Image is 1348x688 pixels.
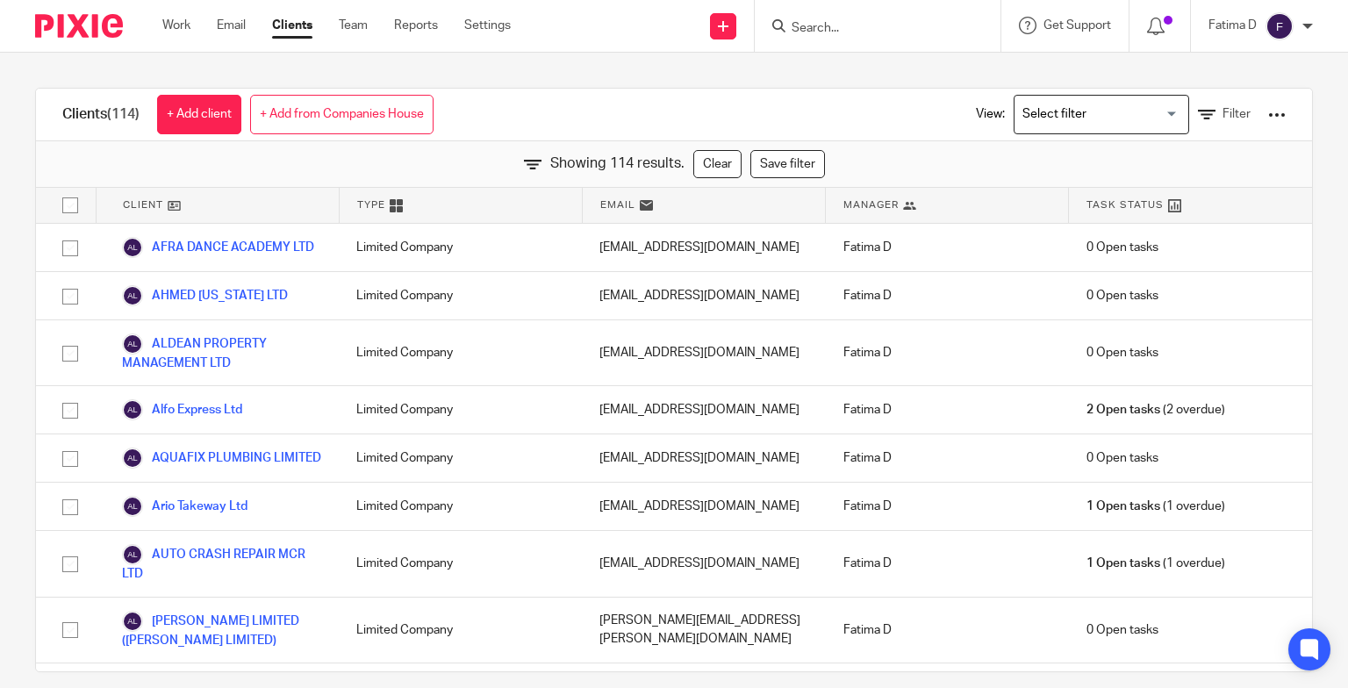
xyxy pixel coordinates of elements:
[339,386,582,434] div: Limited Company
[339,272,582,319] div: Limited Company
[157,95,241,134] a: + Add client
[582,483,825,530] div: [EMAIL_ADDRESS][DOMAIN_NAME]
[122,333,143,355] img: svg%3E
[339,17,368,34] a: Team
[162,17,190,34] a: Work
[826,386,1069,434] div: Fatima D
[339,531,582,596] div: Limited Company
[122,544,143,565] img: svg%3E
[107,107,140,121] span: (114)
[582,531,825,596] div: [EMAIL_ADDRESS][DOMAIN_NAME]
[122,611,143,632] img: svg%3E
[790,21,948,37] input: Search
[272,17,312,34] a: Clients
[1086,449,1158,467] span: 0 Open tasks
[122,237,143,258] img: svg%3E
[122,333,321,372] a: ALDEAN PROPERTY MANAGEMENT LTD
[1208,17,1257,34] p: Fatima D
[1086,498,1225,515] span: (1 overdue)
[339,320,582,385] div: Limited Company
[826,598,1069,663] div: Fatima D
[1086,621,1158,639] span: 0 Open tasks
[1086,197,1164,212] span: Task Status
[35,14,123,38] img: Pixie
[122,448,321,469] a: AQUAFIX PLUMBING LIMITED
[54,189,87,222] input: Select all
[600,197,635,212] span: Email
[339,434,582,482] div: Limited Company
[1086,344,1158,362] span: 0 Open tasks
[339,224,582,271] div: Limited Company
[122,611,321,649] a: [PERSON_NAME] LIMITED ([PERSON_NAME] LIMITED)
[1223,108,1251,120] span: Filter
[123,197,163,212] span: Client
[339,483,582,530] div: Limited Company
[1086,401,1160,419] span: 2 Open tasks
[122,399,143,420] img: svg%3E
[582,272,825,319] div: [EMAIL_ADDRESS][DOMAIN_NAME]
[122,285,288,306] a: AHMED [US_STATE] LTD
[394,17,438,34] a: Reports
[217,17,246,34] a: Email
[582,598,825,663] div: [PERSON_NAME][EMAIL_ADDRESS][PERSON_NAME][DOMAIN_NAME]
[826,224,1069,271] div: Fatima D
[122,237,314,258] a: AFRA DANCE ACADEMY LTD
[1086,287,1158,305] span: 0 Open tasks
[582,224,825,271] div: [EMAIL_ADDRESS][DOMAIN_NAME]
[1016,99,1179,130] input: Search for option
[1086,498,1160,515] span: 1 Open tasks
[122,285,143,306] img: svg%3E
[1086,401,1225,419] span: (2 overdue)
[582,320,825,385] div: [EMAIL_ADDRESS][DOMAIN_NAME]
[843,197,899,212] span: Manager
[582,434,825,482] div: [EMAIL_ADDRESS][DOMAIN_NAME]
[122,496,143,517] img: svg%3E
[1086,239,1158,256] span: 0 Open tasks
[122,496,247,517] a: Ario Takeway Ltd
[826,320,1069,385] div: Fatima D
[250,95,434,134] a: + Add from Companies House
[826,434,1069,482] div: Fatima D
[357,197,385,212] span: Type
[464,17,511,34] a: Settings
[826,531,1069,596] div: Fatima D
[122,399,242,420] a: Alfo Express Ltd
[1086,555,1225,572] span: (1 overdue)
[62,105,140,124] h1: Clients
[1043,19,1111,32] span: Get Support
[826,483,1069,530] div: Fatima D
[122,544,321,583] a: AUTO CRASH REPAIR MCR LTD
[1086,555,1160,572] span: 1 Open tasks
[693,150,742,178] a: Clear
[1014,95,1189,134] div: Search for option
[582,386,825,434] div: [EMAIL_ADDRESS][DOMAIN_NAME]
[1266,12,1294,40] img: svg%3E
[122,448,143,469] img: svg%3E
[339,598,582,663] div: Limited Company
[750,150,825,178] a: Save filter
[826,272,1069,319] div: Fatima D
[950,89,1286,140] div: View:
[550,154,685,174] span: Showing 114 results.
